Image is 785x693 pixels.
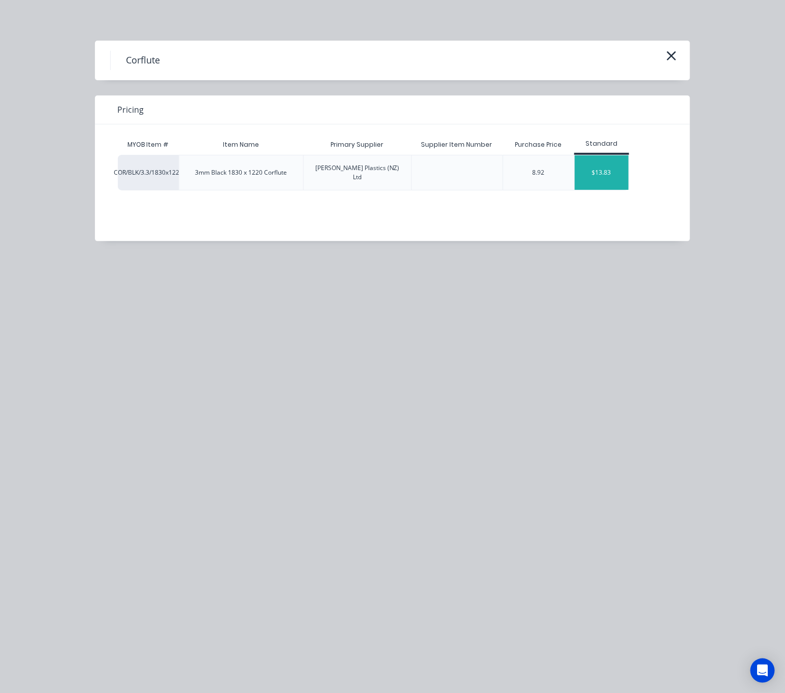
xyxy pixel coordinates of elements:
[118,135,179,155] div: MYOB Item #
[533,168,545,177] div: 8.92
[117,104,144,116] span: Pricing
[413,132,501,157] div: Supplier Item Number
[322,132,391,157] div: Primary Supplier
[507,132,570,157] div: Purchase Price
[575,155,629,190] div: $13.83
[215,132,267,157] div: Item Name
[195,168,287,177] div: 3mm Black 1830 x 1220 Corflute
[312,163,403,182] div: [PERSON_NAME] Plastics (NZ) Ltd
[118,155,179,190] div: COR/BLK/3.3/1830x1220
[750,658,775,683] div: Open Intercom Messenger
[574,139,630,148] div: Standard
[110,51,175,70] h4: Corflute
